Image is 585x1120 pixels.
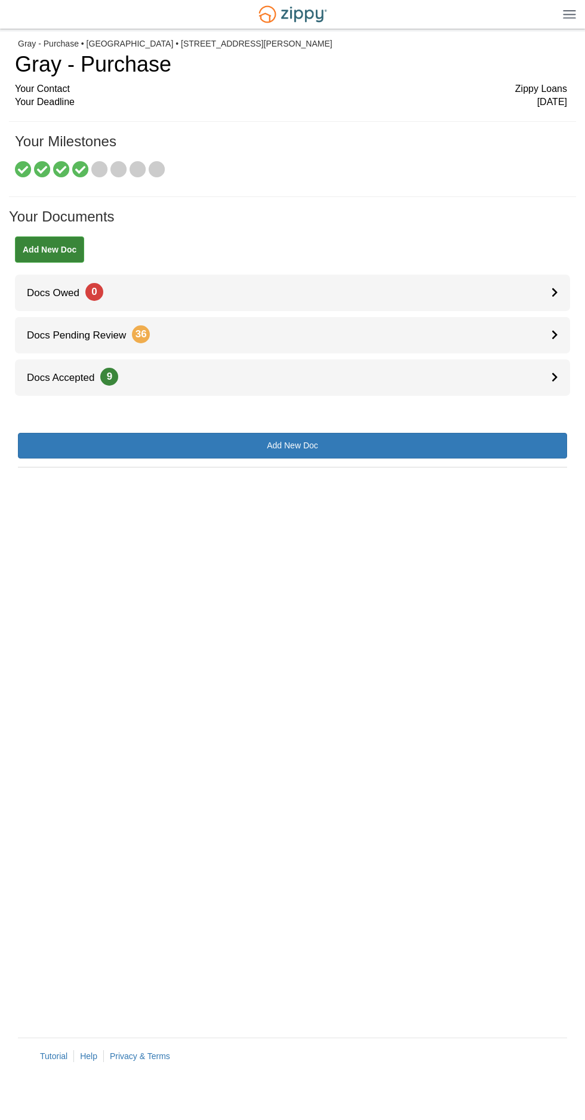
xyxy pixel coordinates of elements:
[18,433,567,459] a: Add New Doc
[15,82,567,96] div: Your Contact
[15,96,567,109] div: Your Deadline
[15,275,570,311] a: Docs Owed0
[15,287,103,299] span: Docs Owed
[18,39,567,49] div: Gray - Purchase • [GEOGRAPHIC_DATA] • [STREET_ADDRESS][PERSON_NAME]
[100,368,118,386] span: 9
[563,10,576,19] img: Mobile Dropdown Menu
[110,1051,170,1061] a: Privacy & Terms
[15,134,567,161] h1: Your Milestones
[132,325,150,343] span: 36
[515,82,567,96] span: Zippy Loans
[15,372,118,383] span: Docs Accepted
[15,317,570,353] a: Docs Pending Review36
[15,359,570,396] a: Docs Accepted9
[40,1051,67,1061] a: Tutorial
[85,283,103,301] span: 0
[537,96,567,109] span: [DATE]
[15,53,567,76] h1: Gray - Purchase
[15,236,84,263] a: Add New Doc
[80,1051,97,1061] a: Help
[15,330,150,341] span: Docs Pending Review
[9,209,576,236] h1: Your Documents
